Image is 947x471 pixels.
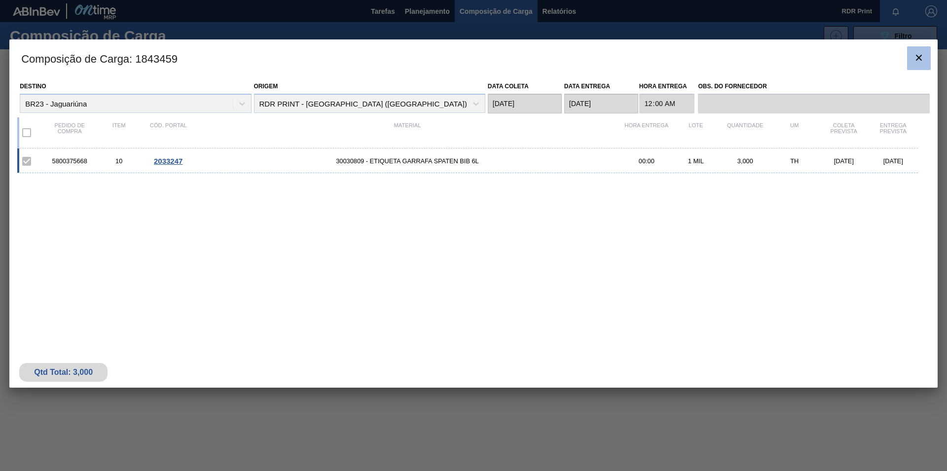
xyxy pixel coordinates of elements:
label: Data entrega [564,83,610,90]
label: Data coleta [488,83,529,90]
div: [DATE] [869,157,918,165]
div: 3,000 [721,157,770,165]
div: 1 MIL [671,157,721,165]
div: Cód. Portal [144,122,193,143]
div: Item [94,122,144,143]
div: Pedido de compra [45,122,94,143]
span: 2033247 [154,157,182,165]
input: dd/mm/yyyy [564,94,638,113]
label: Origem [254,83,278,90]
div: [DATE] [819,157,869,165]
label: Obs. do Fornecedor [698,79,929,94]
div: TH [770,157,819,165]
label: Destino [20,83,46,90]
div: Entrega Prevista [869,122,918,143]
span: 30030809 - ETIQUETA GARRAFA SPATEN BIB 6L [193,157,622,165]
div: Lote [671,122,721,143]
div: 10 [94,157,144,165]
div: Qtd Total: 3,000 [27,368,100,377]
div: Quantidade [721,122,770,143]
div: 5800375668 [45,157,94,165]
div: Material [193,122,622,143]
div: Coleta Prevista [819,122,869,143]
div: Ir para o Pedido [144,157,193,165]
div: Hora Entrega [622,122,671,143]
input: dd/mm/yyyy [488,94,562,113]
div: 00:00 [622,157,671,165]
label: Hora Entrega [639,79,695,94]
h3: Composição de Carga : 1843459 [9,39,938,77]
div: UM [770,122,819,143]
